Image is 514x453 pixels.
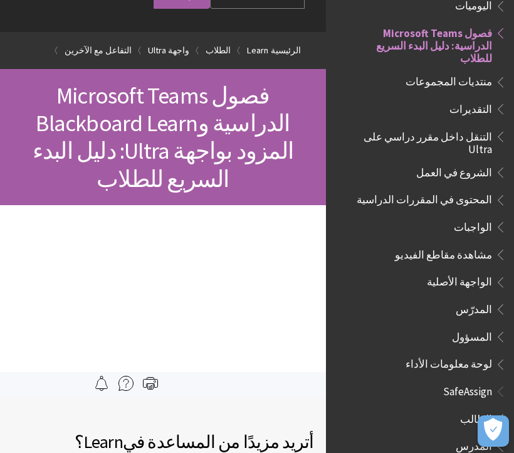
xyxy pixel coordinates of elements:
span: الطالب [460,408,492,425]
span: SafeAssign [443,381,492,398]
span: المحتوى في المقررات الدراسية [357,189,492,206]
span: فصول Microsoft Teams الدراسية وBlackboard Learn المزود بواجهة Ultra: دليل البدء السريع للطلاب [33,81,293,193]
a: Learn [247,43,268,58]
span: مشاهدة مقاطع الفيديو [395,244,492,261]
span: لوحة معلومات الأداء [406,354,492,371]
span: Learn [83,430,123,453]
span: الواجهة الأصلية [427,272,492,289]
span: الشروع في العمل [416,162,492,179]
span: المدرس [456,436,492,453]
span: المدرّس [456,299,492,316]
span: منتديات المجموعات [406,72,492,88]
img: Print [143,376,158,391]
button: فتح التفضيلات [478,415,509,447]
span: فصول Microsoft Teams الدراسية: دليل البدء السريع للطلاب [360,23,492,65]
img: Follow this page [94,376,109,391]
a: التفاعل مع الآخرين [65,43,132,58]
span: التقديرات [449,99,492,115]
a: الرئيسية [271,43,301,58]
span: الواجبات [454,216,492,233]
span: التنقل داخل مقرر دراسي على Ultra [354,126,492,156]
a: الطلاب [206,43,231,58]
a: واجهة Ultra [148,43,189,58]
img: More help [118,376,134,391]
span: المسؤول [452,326,492,343]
